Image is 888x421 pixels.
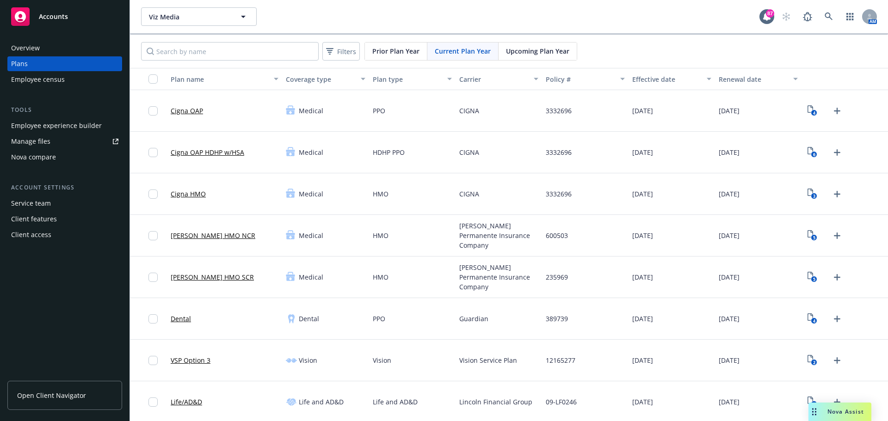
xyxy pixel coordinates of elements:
[11,41,40,55] div: Overview
[459,147,479,157] span: CIGNA
[372,46,419,56] span: Prior Plan Year
[435,46,491,56] span: Current Plan Year
[17,390,86,400] span: Open Client Navigator
[813,152,815,158] text: 6
[7,105,122,115] div: Tools
[373,106,385,116] span: PPO
[546,74,615,84] div: Policy #
[7,134,122,149] a: Manage files
[546,106,572,116] span: 3332696
[813,193,815,199] text: 3
[632,272,653,282] span: [DATE]
[805,353,820,368] a: View Plan Documents
[148,356,158,365] input: Toggle Row Selected
[841,7,859,26] a: Switch app
[805,311,820,326] a: View Plan Documents
[805,270,820,285] a: View Plan Documents
[11,196,51,211] div: Service team
[11,227,51,242] div: Client access
[459,262,538,292] span: [PERSON_NAME] Permanente Insurance Company
[805,395,820,409] a: View Plan Documents
[148,314,158,323] input: Toggle Row Selected
[148,74,158,84] input: Select all
[171,314,191,323] a: Dental
[632,231,653,240] span: [DATE]
[7,196,122,211] a: Service team
[171,189,206,199] a: Cigna HMO
[459,397,532,407] span: Lincoln Financial Group
[813,276,815,282] text: 5
[11,72,65,87] div: Employee census
[632,106,653,116] span: [DATE]
[337,47,356,56] span: Filters
[719,355,740,365] span: [DATE]
[766,9,774,18] div: 87
[171,74,268,84] div: Plan name
[459,74,528,84] div: Carrier
[299,272,323,282] span: Medical
[11,118,102,133] div: Employee experience builder
[805,228,820,243] a: View Plan Documents
[7,227,122,242] a: Client access
[546,397,577,407] span: 09-LF0246
[11,134,50,149] div: Manage files
[148,273,158,282] input: Toggle Row Selected
[141,7,257,26] button: Viz Media
[542,68,629,90] button: Policy #
[813,110,815,116] text: 4
[830,145,845,160] a: Upload Plan Documents
[171,355,210,365] a: VSP Option 3
[546,189,572,199] span: 3332696
[148,397,158,407] input: Toggle Row Selected
[719,231,740,240] span: [DATE]
[808,403,871,421] button: Nova Assist
[546,355,575,365] span: 12165277
[299,147,323,157] span: Medical
[546,231,568,240] span: 600503
[830,395,845,409] a: Upload Plan Documents
[805,104,820,118] a: View Plan Documents
[632,147,653,157] span: [DATE]
[148,106,158,116] input: Toggle Row Selected
[373,272,388,282] span: HMO
[546,314,568,323] span: 389739
[830,353,845,368] a: Upload Plan Documents
[7,183,122,192] div: Account settings
[777,7,795,26] a: Start snowing
[805,187,820,201] a: View Plan Documents
[808,403,820,421] div: Drag to move
[299,189,323,199] span: Medical
[373,355,391,365] span: Vision
[456,68,542,90] button: Carrier
[632,314,653,323] span: [DATE]
[830,228,845,243] a: Upload Plan Documents
[7,118,122,133] a: Employee experience builder
[11,150,56,165] div: Nova compare
[798,7,817,26] a: Report a Bug
[820,7,838,26] a: Search
[719,314,740,323] span: [DATE]
[11,212,57,226] div: Client features
[171,106,203,116] a: Cigna OAP
[459,106,479,116] span: CIGNA
[148,189,158,199] input: Toggle Row Selected
[299,397,344,407] span: Life and AD&D
[830,311,845,326] a: Upload Plan Documents
[719,189,740,199] span: [DATE]
[546,272,568,282] span: 235969
[632,397,653,407] span: [DATE]
[299,314,319,323] span: Dental
[459,355,517,365] span: Vision Service Plan
[148,148,158,157] input: Toggle Row Selected
[141,42,319,61] input: Search by name
[719,272,740,282] span: [DATE]
[719,397,740,407] span: [DATE]
[632,355,653,365] span: [DATE]
[373,397,418,407] span: Life and AD&D
[7,4,122,30] a: Accounts
[830,270,845,285] a: Upload Plan Documents
[715,68,802,90] button: Renewal date
[813,360,815,366] text: 2
[373,314,385,323] span: PPO
[171,231,255,240] a: [PERSON_NAME] HMO NCR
